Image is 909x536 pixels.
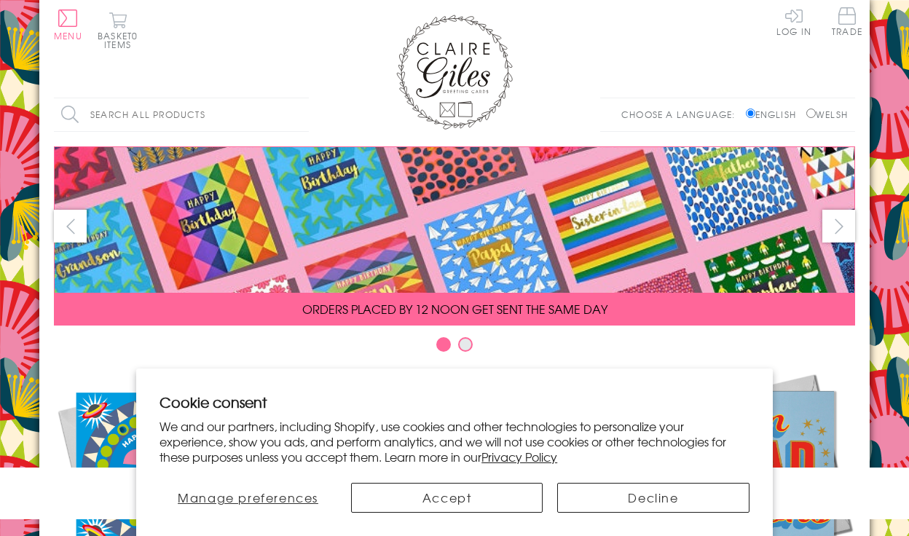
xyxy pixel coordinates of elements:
a: Trade [832,7,862,39]
button: Basket0 items [98,12,138,49]
span: ORDERS PLACED BY 12 NOON GET SENT THE SAME DAY [302,300,607,318]
button: prev [54,210,87,243]
a: Log In [776,7,811,36]
div: Carousel Pagination [54,336,855,359]
span: Menu [54,29,82,42]
span: Trade [832,7,862,36]
h2: Cookie consent [160,392,749,412]
span: 0 items [104,29,138,51]
label: Welsh [806,108,848,121]
span: Manage preferences [178,489,318,506]
input: Search [294,98,309,131]
button: Carousel Page 2 [458,337,473,352]
button: Carousel Page 1 (Current Slide) [436,337,451,352]
img: Claire Giles Greetings Cards [396,15,513,130]
button: Menu [54,9,82,40]
input: English [746,109,755,118]
button: Decline [557,483,749,513]
label: English [746,108,803,121]
p: Choose a language: [621,108,743,121]
input: Search all products [54,98,309,131]
button: Manage preferences [160,483,337,513]
input: Welsh [806,109,816,118]
button: Accept [351,483,543,513]
button: next [822,210,855,243]
p: We and our partners, including Shopify, use cookies and other technologies to personalize your ex... [160,419,749,464]
a: Privacy Policy [481,448,557,465]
